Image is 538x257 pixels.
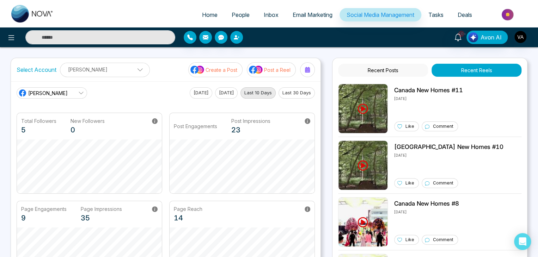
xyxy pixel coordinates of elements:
span: 10+ [458,31,464,37]
img: Unable to load img. [338,140,388,190]
p: Page Impressions [81,205,122,213]
a: Social Media Management [340,8,421,21]
p: Page Engagements [21,205,67,213]
p: Post Impressions [231,117,270,125]
img: social-media-icon [190,65,204,74]
a: 10+ [450,31,466,43]
p: [DATE] [394,208,459,215]
p: Comment [433,180,453,186]
button: [DATE] [215,87,238,99]
img: Unable to load img. [338,84,388,133]
a: People [225,8,257,21]
button: social-media-iconCreate a Post [188,62,243,77]
p: Canada New Homes #11 [394,86,463,95]
img: Market-place.gif [483,7,534,23]
p: 23 [231,125,270,135]
span: Avon AI [481,33,502,42]
span: Social Media Management [347,11,414,18]
button: [DATE] [190,87,212,99]
p: Create a Post [206,66,237,74]
span: Tasks [428,11,444,18]
p: [PERSON_NAME] [65,64,145,75]
p: [DATE] [394,95,463,101]
img: Lead Flow [468,32,478,42]
img: Unable to load img. [338,197,388,247]
a: Deals [451,8,479,21]
span: Deals [458,11,472,18]
p: Canada New Homes #8 [394,199,459,208]
p: 9 [21,213,67,223]
p: New Followers [71,117,105,125]
img: User Avatar [514,31,526,43]
button: Recent Reels [432,64,521,77]
span: Inbox [264,11,279,18]
img: social-media-icon [249,65,263,74]
p: Post a Reel [264,66,291,74]
span: Email Marketing [293,11,332,18]
p: Total Followers [21,117,56,125]
p: Comment [433,123,453,130]
button: Last 30 Days [279,87,315,99]
a: Home [195,8,225,21]
span: Home [202,11,218,18]
p: [DATE] [394,152,503,158]
p: 0 [71,125,105,135]
p: [GEOGRAPHIC_DATA] New Homes #10 [394,143,503,152]
button: Avon AI [466,31,508,44]
p: 5 [21,125,56,135]
div: Open Intercom Messenger [514,233,531,250]
a: Email Marketing [286,8,340,21]
label: Select Account [17,65,56,74]
p: Like [405,123,414,130]
p: Comment [433,237,453,243]
a: Inbox [257,8,286,21]
p: Page Reach [174,205,202,213]
p: Like [405,180,414,186]
p: 14 [174,213,202,223]
span: [PERSON_NAME] [28,89,68,97]
span: People [232,11,250,18]
button: Recent Posts [338,64,428,77]
button: Last 10 Days [240,87,276,99]
a: Tasks [421,8,451,21]
button: social-media-iconPost a Reel [247,62,296,77]
img: Nova CRM Logo [11,5,54,23]
p: Like [405,237,414,243]
p: Post Engagements [174,123,217,130]
p: 35 [81,213,122,223]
